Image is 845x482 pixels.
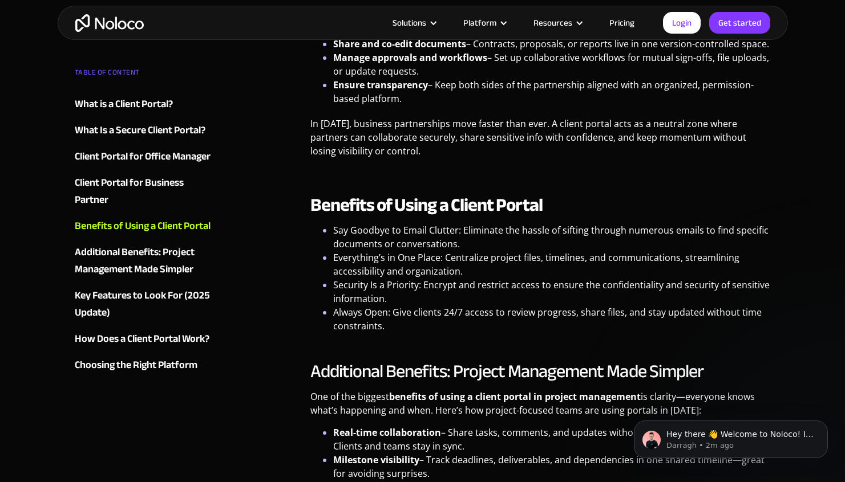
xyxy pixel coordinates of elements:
div: Choosing the Right Platform [75,357,197,374]
a: Get started [709,12,770,34]
p: One of the biggest is clarity—everyone knows what’s happening and when. Here’s how project-focuse... [310,390,771,426]
strong: benefits of using a client portal in project management [389,390,641,403]
div: Resources [533,15,572,30]
div: TABLE OF CONTENT [75,64,213,87]
strong: Ensure transparency [333,79,428,91]
a: Client Portal for Office Manager [75,148,213,165]
strong: Real-time collaboration [333,426,441,439]
strong: Share and co-edit documents [333,38,466,50]
a: What Is a Secure Client Portal? [75,122,213,139]
div: What Is a Secure Client Portal? [75,122,205,139]
div: Benefits of Using a Client Portal [75,218,211,235]
a: Client Portal for Business Partner [75,174,213,209]
a: Login [663,12,701,34]
div: Platform [449,15,519,30]
li: – Track deadlines, deliverables, and dependencies in one shared timeline—great for avoiding surpr... [333,453,771,480]
div: Client Portal for Office Manager [75,148,211,165]
li: – Keep both sides of the partnership aligned with an organized, permission-based platform. [333,78,771,105]
div: How Does a Client Portal Work? [75,330,209,348]
a: How Does a Client Portal Work? [75,330,213,348]
li: Security Is a Priority: Encrypt and restrict access to ensure the confidentiality and security of... [333,278,771,305]
a: Additional Benefits: Project Management Made Simpler [75,244,213,278]
strong: Benefits of Using a Client Portal [310,188,543,222]
li: Always Open: Give clients 24/7 access to review progress, share files, and stay updated without t... [333,305,771,333]
li: Everything’s in One Place: Centralize project files, timelines, and communications, streamlining ... [333,251,771,278]
iframe: Intercom notifications message [617,397,845,476]
a: Pricing [595,15,649,30]
a: Key Features to Look For (2025 Update) [75,287,213,321]
h2: Additional Benefits: Project Management Made Simpler [310,360,771,383]
div: Solutions [393,15,426,30]
div: Platform [463,15,496,30]
a: What is a Client Portal? [75,96,213,113]
a: Benefits of Using a Client Portal [75,218,213,235]
strong: Milestone visibility [333,454,419,466]
a: home [75,14,144,32]
div: Resources [519,15,595,30]
div: What is a Client Portal? [75,96,173,113]
strong: Manage approvals and workflows [333,51,487,64]
li: Say Goodbye to Email Clutter: Eliminate the hassle of sifting through numerous emails to find spe... [333,223,771,251]
p: In [DATE], business partnerships move faster than ever. A client portal acts as a neutral zone wh... [310,117,771,166]
a: Choosing the Right Platform [75,357,213,374]
li: – Share tasks, comments, and updates without jumping between tools. Clients and teams stay in sync. [333,426,771,453]
div: Solutions [378,15,449,30]
li: – Set up collaborative workflows for mutual sign-offs, file uploads, or update requests. [333,51,771,78]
